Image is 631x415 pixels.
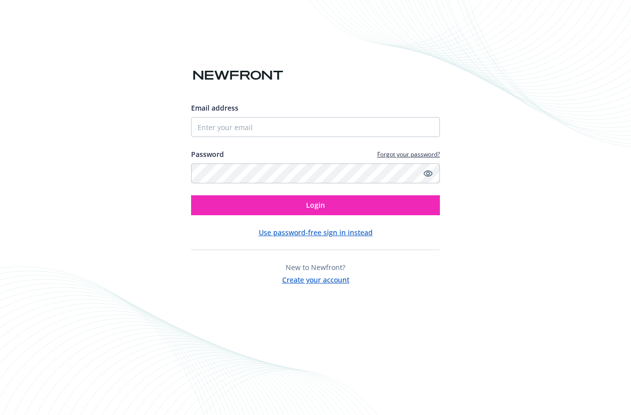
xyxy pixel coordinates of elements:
input: Enter your email [191,117,440,137]
button: Login [191,195,440,215]
button: Create your account [282,273,349,285]
img: Newfront logo [191,67,285,84]
button: Use password-free sign in instead [259,227,373,238]
span: New to Newfront? [286,263,345,272]
a: Forgot your password? [377,150,440,158]
input: Enter your password [191,163,440,183]
span: Login [306,200,325,210]
label: Password [191,149,224,159]
a: Show password [422,167,434,179]
span: Email address [191,103,238,113]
